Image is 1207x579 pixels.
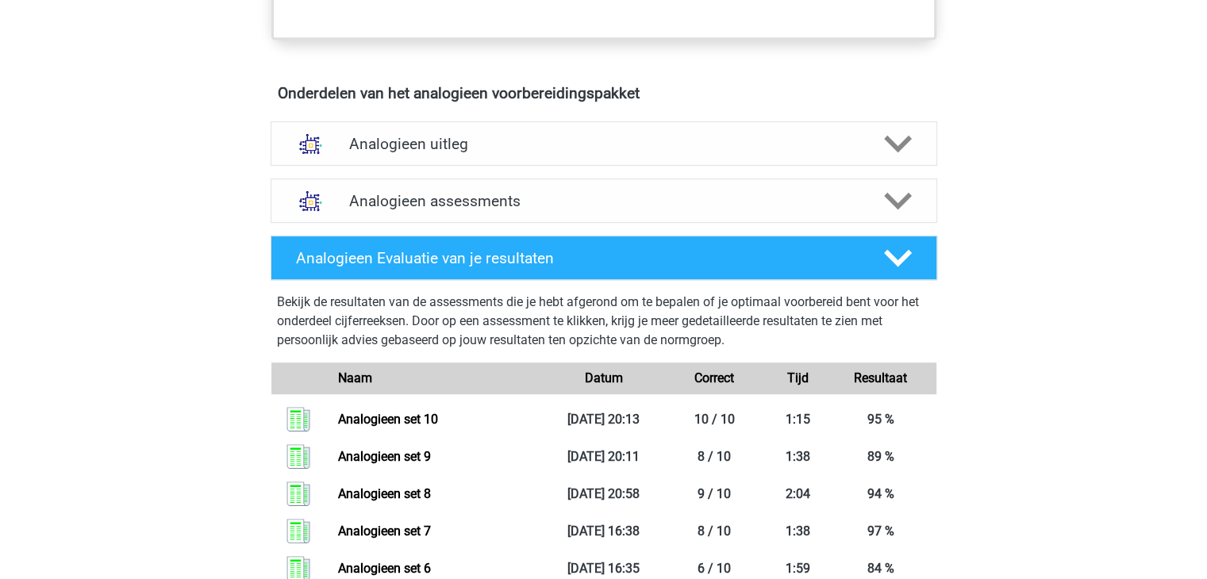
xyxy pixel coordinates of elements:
[296,249,859,267] h4: Analogieen Evaluatie van je resultaten
[770,369,825,388] div: Tijd
[338,449,431,464] a: Analogieen set 9
[278,84,930,102] h4: Onderdelen van het analogieen voorbereidingspakket
[548,369,659,388] div: Datum
[277,293,931,350] p: Bekijk de resultaten van de assessments die je hebt afgerond om te bepalen of je optimaal voorber...
[349,192,859,210] h4: Analogieen assessments
[290,124,331,164] img: analogieen uitleg
[264,178,944,223] a: assessments Analogieen assessments
[338,523,431,539] a: Analogieen set 7
[338,412,438,427] a: Analogieen set 10
[290,181,331,221] img: analogieen assessments
[264,121,944,166] a: uitleg Analogieen uitleg
[349,135,859,153] h4: Analogieen uitleg
[338,561,431,576] a: Analogieen set 6
[825,369,936,388] div: Resultaat
[338,486,431,501] a: Analogieen set 8
[326,369,548,388] div: Naam
[659,369,770,388] div: Correct
[264,236,944,280] a: Analogieen Evaluatie van je resultaten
